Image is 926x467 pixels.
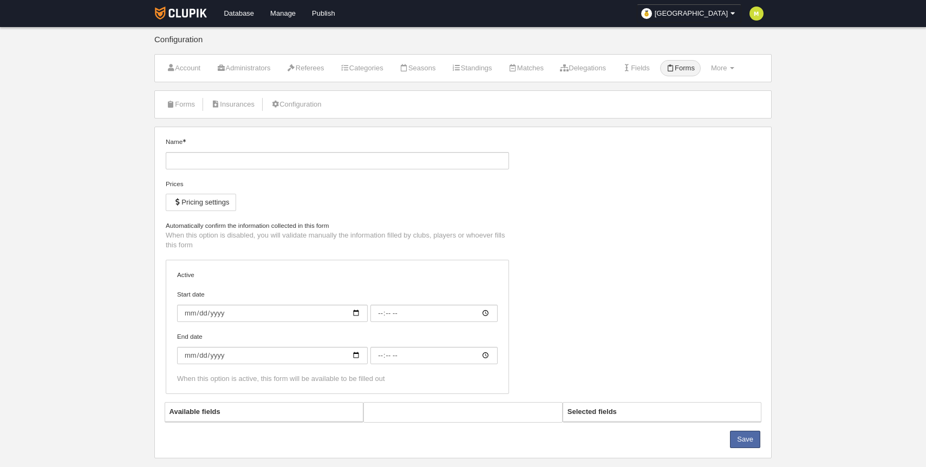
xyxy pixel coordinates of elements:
span: [GEOGRAPHIC_DATA] [655,8,728,19]
a: Delegations [554,60,612,76]
a: More [705,60,740,76]
img: organizador.30x30.png [641,8,652,19]
div: Configuration [154,35,772,54]
input: End date [370,347,498,364]
a: Insurances [205,96,260,113]
a: [GEOGRAPHIC_DATA] [637,4,741,23]
i: Mandatory [182,139,186,142]
input: End date [177,347,368,364]
label: Start date [177,290,498,322]
th: Selected fields [563,403,761,422]
a: Configuration [265,96,328,113]
a: Account [160,60,206,76]
div: Prices [166,179,509,189]
img: Clupik [155,6,207,19]
a: Administrators [211,60,276,76]
div: When this option is active, this form will be available to be filled out [177,374,498,384]
button: Pricing settings [166,194,236,211]
span: More [711,64,727,72]
a: Standings [446,60,498,76]
a: Seasons [394,60,442,76]
input: Name [166,152,509,169]
button: Save [730,431,760,448]
input: Start date [177,305,368,322]
label: Active [177,270,498,280]
a: Forms [660,60,701,76]
input: Start date [370,305,498,322]
label: Name [166,137,509,169]
img: c2l6ZT0zMHgzMCZmcz05JnRleHQ9TSZiZz1jZGRjMzk%3D.png [749,6,764,21]
th: Available fields [165,403,363,422]
label: End date [177,332,498,364]
a: Matches [503,60,550,76]
label: Automatically confirm the information collected in this form [166,221,509,231]
a: Referees [281,60,330,76]
a: Forms [160,96,201,113]
a: Fields [616,60,656,76]
a: Categories [335,60,389,76]
p: When this option is disabled, you will validate manually the information filled by clubs, players... [166,231,509,250]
